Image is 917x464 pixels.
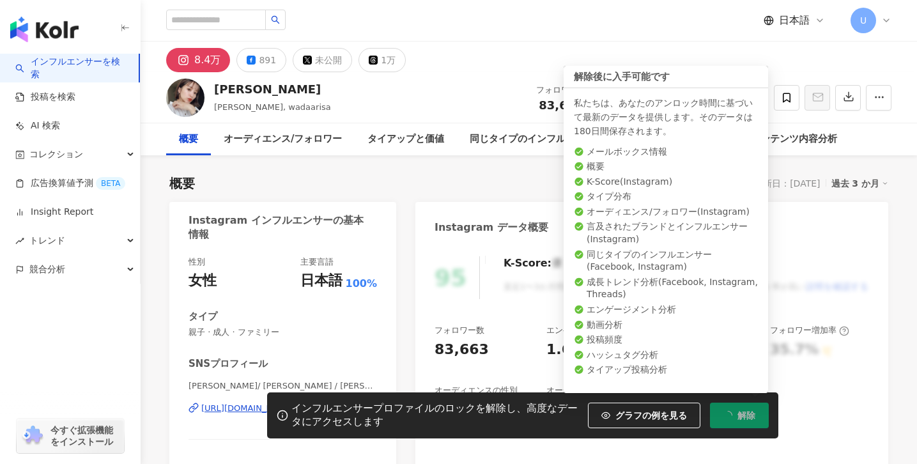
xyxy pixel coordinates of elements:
[619,99,658,112] span: 1.67%
[15,120,60,132] a: AI 検索
[293,48,352,72] button: 未公開
[189,380,377,392] span: [PERSON_NAME]/ [PERSON_NAME] / [PERSON_NAME]姉妹ママ | [PERSON_NAME]
[189,271,217,291] div: 女性
[770,325,849,336] div: フォロワー増加率
[300,271,343,291] div: 日本語
[10,17,79,42] img: logo
[658,385,741,396] div: タイアップ投稿の比率
[224,132,342,147] div: オーディエンス/フォロワー
[29,255,65,284] span: 競合分析
[381,51,396,69] div: 1万
[435,340,489,360] div: 83,663
[588,403,700,428] button: グラフの例を見る
[435,325,484,336] div: フォロワー数
[15,236,24,245] span: rise
[189,213,371,242] div: Instagram インフルエンサーの基本情報
[189,256,205,268] div: 性別
[166,48,230,72] button: 8.4万
[214,81,331,97] div: [PERSON_NAME]
[20,426,45,446] img: chrome extension
[189,357,268,371] div: SNSプロフィール
[698,99,734,112] span: 170%
[601,84,676,97] div: エンゲージメント率
[189,327,377,338] span: 親子 · 成人 · ファミリー
[346,277,377,291] span: 100%
[860,13,867,27] span: U
[751,132,837,147] div: コンテンツ内容分析
[166,79,204,117] img: KOL Avatar
[214,102,331,112] span: [PERSON_NAME], wadaarisa
[50,424,120,447] span: 今すぐ拡張機能をインストール
[189,310,217,323] div: タイプ
[546,385,629,396] div: オーディエンスの年齢
[300,256,334,268] div: 主要言語
[615,410,687,421] span: グラフの例を見る
[15,91,75,104] a: 投稿を検索
[546,325,634,336] div: エンゲージメント率
[259,51,276,69] div: 891
[15,206,93,219] a: Insight Report
[179,132,198,147] div: 概要
[15,177,125,190] a: 広告換算値予測BETA
[169,174,195,192] div: 概要
[779,13,810,27] span: 日本語
[691,84,740,97] div: 動画再生率
[271,15,280,24] span: search
[504,256,574,270] div: K-Score :
[435,220,548,235] div: Instagram データ概要
[15,56,128,81] a: searchインフルエンサーを検索
[546,340,595,360] div: 1.67%
[291,402,582,429] div: インフルエンサープロファイルのロックを解除し、高度なデータにアクセスします
[736,178,820,189] div: 最終更新日：[DATE]
[831,175,889,192] div: 過去 3 か月
[29,140,83,169] span: コレクション
[194,51,220,69] div: 8.4万
[629,132,725,147] div: エンゲージメント分析
[236,48,286,72] button: 891
[658,325,696,336] div: 再生率
[29,226,65,255] span: トレンド
[367,132,444,147] div: タイアップと価値
[17,419,124,453] a: chrome extension今すぐ拡張機能をインストール
[539,98,583,112] span: 83,663
[536,84,586,97] div: フォロワー数
[470,132,604,147] div: 同じタイプのインフルエンサー
[658,340,702,360] div: 170%
[435,385,518,396] div: オーディエンスの性別
[315,51,342,69] div: 未公開
[358,48,406,72] button: 1万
